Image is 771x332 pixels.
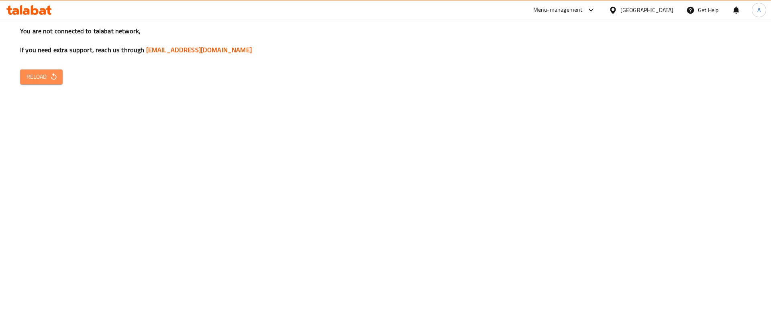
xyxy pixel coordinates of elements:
[533,5,583,15] div: Menu-management
[27,72,56,82] span: Reload
[757,6,761,14] span: A
[146,44,252,56] a: [EMAIL_ADDRESS][DOMAIN_NAME]
[20,69,63,84] button: Reload
[20,26,751,55] h3: You are not connected to talabat network, If you need extra support, reach us through
[620,6,673,14] div: [GEOGRAPHIC_DATA]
